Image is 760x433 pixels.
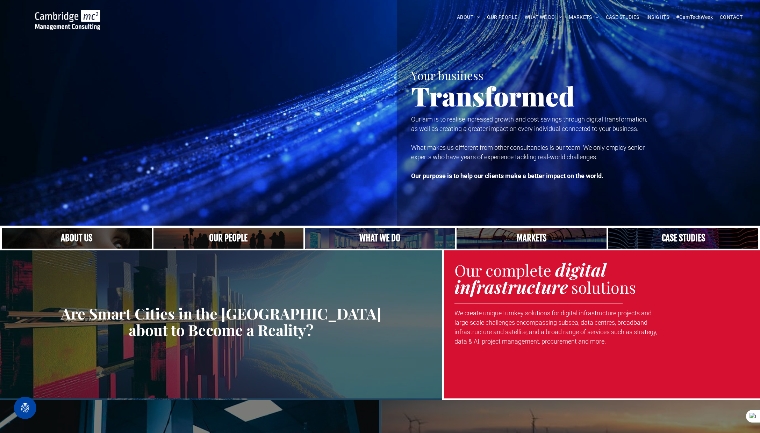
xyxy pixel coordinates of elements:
[521,12,566,23] a: WHAT WE DO
[453,12,484,23] a: ABOUT
[454,309,657,345] span: We create unique turnkey solutions for digital infrastructure projects and large-scale challenges...
[305,228,455,249] a: A yoga teacher lifting his whole body off the ground in the peacock pose
[454,259,551,280] span: Our complete
[716,12,746,23] a: CONTACT
[5,305,437,338] a: Are Smart Cities in the [GEOGRAPHIC_DATA] about to Become a Reality?
[602,12,643,23] a: CASE STUDIES
[411,172,603,179] strong: Our purpose is to help our clients make a better impact on the world.
[608,228,758,249] a: Case Studies | Cambridge Management Consulting > Case Studies
[673,12,716,23] a: #CamTechWeek
[411,67,483,83] span: Your business
[565,12,602,23] a: MARKETS
[2,228,152,249] a: Close up of woman's face, centered on her eyes
[454,275,568,298] strong: infrastructure
[411,116,647,132] span: Our aim is to realise increased growth and cost savings through digital transformation, as well a...
[643,12,673,23] a: INSIGHTS
[457,228,607,249] a: Telecoms | Decades of Experience Across Multiple Industries & Regions
[153,228,303,249] a: A crowd in silhouette at sunset, on a rise or lookout point
[411,144,645,161] span: What makes us different from other consultancies is our team. We only employ senior experts who h...
[571,277,636,298] span: solutions
[411,78,575,113] span: Transformed
[35,11,100,18] a: Your Business Transformed | Cambridge Management Consulting
[555,258,606,281] strong: digital
[483,12,521,23] a: OUR PEOPLE
[35,10,100,30] img: Cambridge MC Logo, digital transformation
